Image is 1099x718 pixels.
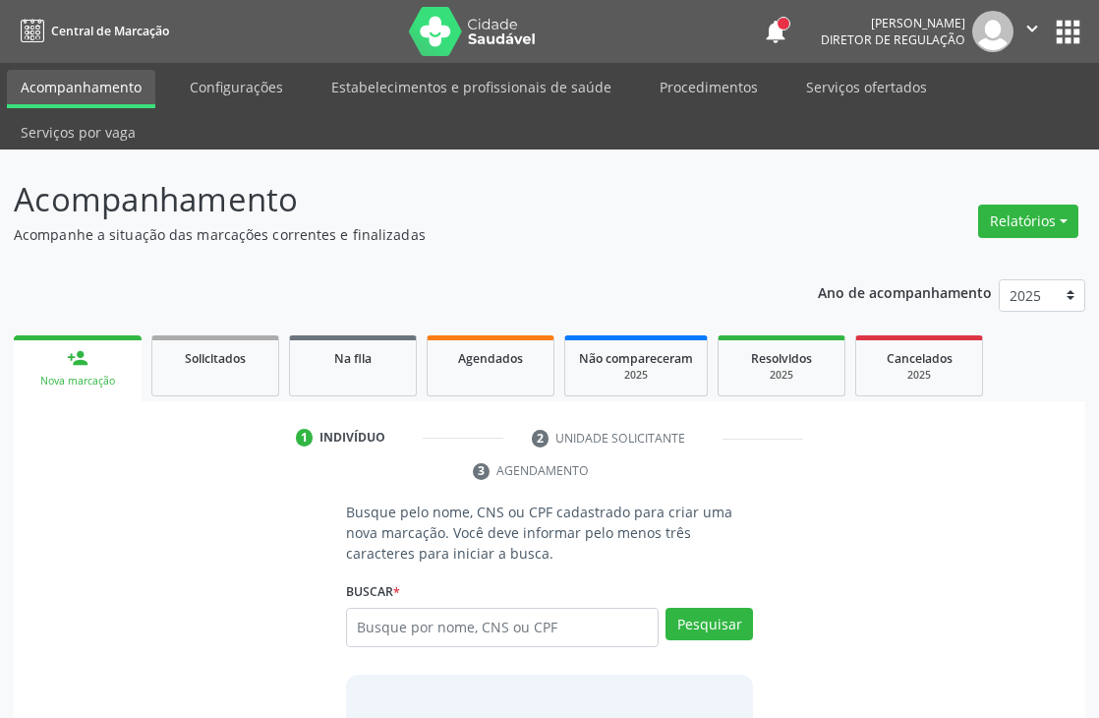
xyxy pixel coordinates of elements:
[762,18,789,45] button: notifications
[296,429,314,447] div: 1
[14,224,764,245] p: Acompanhe a situação das marcações correntes e finalizadas
[972,11,1013,52] img: img
[1051,15,1085,49] button: apps
[318,70,625,104] a: Estabelecimentos e profissionais de saúde
[67,347,88,369] div: person_add
[346,502,754,564] p: Busque pelo nome, CNS ou CPF cadastrado para criar uma nova marcação. Você deve informar pelo men...
[7,70,155,108] a: Acompanhamento
[14,175,764,224] p: Acompanhamento
[870,368,968,383] div: 2025
[646,70,772,104] a: Procedimentos
[346,577,400,608] label: Buscar
[185,350,246,367] span: Solicitados
[665,608,753,641] button: Pesquisar
[978,205,1078,238] button: Relatórios
[28,374,128,389] div: Nova marcação
[579,350,693,367] span: Não compareceram
[1013,11,1051,52] button: 
[579,368,693,383] div: 2025
[7,115,149,150] a: Serviços por vaga
[821,15,965,31] div: [PERSON_NAME]
[792,70,941,104] a: Serviços ofertados
[176,70,297,104] a: Configurações
[334,350,372,367] span: Na fila
[821,31,965,48] span: Diretor de regulação
[732,368,831,383] div: 2025
[887,350,953,367] span: Cancelados
[319,429,385,447] div: Indivíduo
[51,23,169,39] span: Central de Marcação
[346,608,660,647] input: Busque por nome, CNS ou CPF
[458,350,523,367] span: Agendados
[14,15,169,47] a: Central de Marcação
[1021,18,1043,39] i: 
[818,279,992,304] p: Ano de acompanhamento
[751,350,812,367] span: Resolvidos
